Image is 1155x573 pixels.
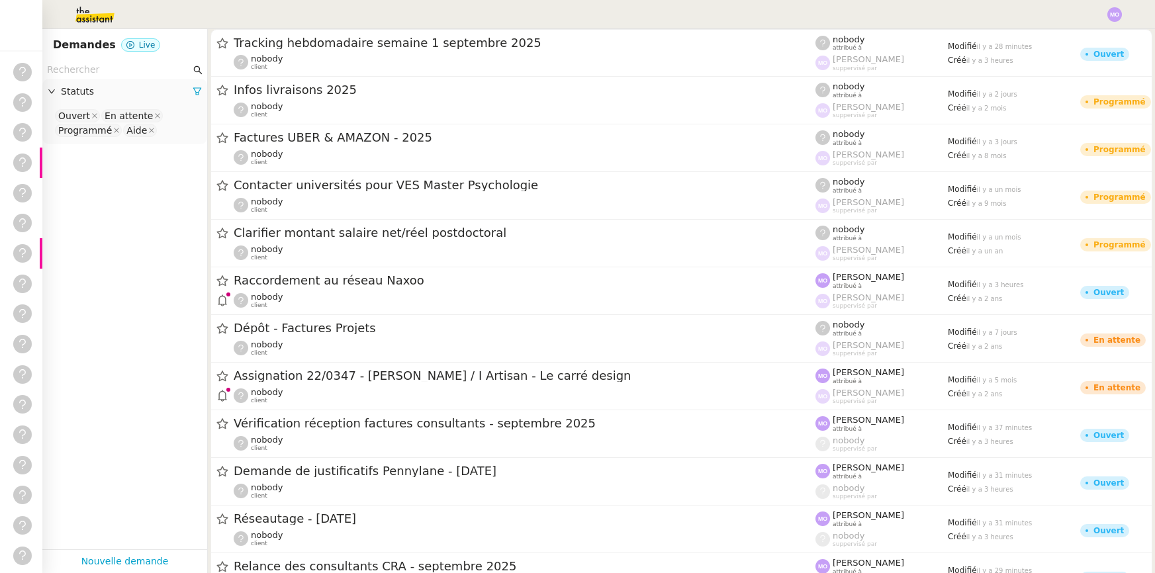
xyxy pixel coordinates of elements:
[833,425,862,433] span: attribué à
[1093,98,1146,106] div: Programmé
[251,302,267,309] span: client
[833,445,877,453] span: suppervisé par
[977,43,1033,50] span: il y a 28 minutes
[234,530,815,547] app-user-detailed-label: client
[815,320,948,337] app-user-label: attribué à
[1093,527,1124,535] div: Ouvert
[1093,50,1124,58] div: Ouvert
[833,150,904,159] span: [PERSON_NAME]
[833,207,877,214] span: suppervisé par
[234,54,815,71] app-user-detailed-label: client
[833,283,862,290] span: attribué à
[833,330,862,337] span: attribué à
[948,294,966,303] span: Créé
[251,54,283,64] span: nobody
[234,244,815,261] app-user-detailed-label: client
[833,224,864,234] span: nobody
[234,37,815,49] span: Tracking hebdomadaire semaine 1 septembre 2025
[234,560,815,572] span: Relance des consultants CRA - septembre 2025
[58,124,112,136] div: Programmé
[833,44,862,52] span: attribué à
[833,435,864,445] span: nobody
[948,341,966,351] span: Créé
[234,339,815,357] app-user-detailed-label: client
[251,339,283,349] span: nobody
[234,387,815,404] app-user-detailed-label: client
[948,389,966,398] span: Créé
[815,54,948,71] app-user-label: suppervisé par
[833,378,862,385] span: attribué à
[966,57,1013,64] span: il y a 3 heures
[833,320,864,330] span: nobody
[833,340,904,350] span: [PERSON_NAME]
[948,484,966,494] span: Créé
[234,227,815,239] span: Clarifier montant salaire net/réel postdoctoral
[47,62,191,77] input: Rechercher
[815,294,830,308] img: svg
[815,511,830,526] img: svg
[977,519,1033,527] span: il y a 31 minutes
[948,185,977,194] span: Modifié
[833,388,904,398] span: [PERSON_NAME]
[251,111,267,118] span: client
[234,149,815,166] app-user-detailed-label: client
[833,197,904,207] span: [PERSON_NAME]
[948,328,977,337] span: Modifié
[234,465,815,477] span: Demande de justificatifs Pennylane - [DATE]
[977,91,1017,98] span: il y a 2 jours
[251,435,283,445] span: nobody
[234,482,815,500] app-user-detailed-label: client
[977,376,1017,384] span: il y a 5 mois
[833,531,864,541] span: nobody
[1107,7,1122,22] img: svg
[1093,193,1146,201] div: Programmé
[101,109,163,122] nz-select-item: En attente
[948,89,977,99] span: Modifié
[815,464,830,478] img: svg
[815,292,948,310] app-user-label: suppervisé par
[977,424,1033,431] span: il y a 37 minutes
[105,110,153,122] div: En attente
[815,435,948,453] app-user-label: suppervisé par
[251,540,267,547] span: client
[948,137,977,146] span: Modifié
[815,416,830,431] img: svg
[234,84,815,96] span: Infos livraisons 2025
[234,513,815,525] span: Réseautage - [DATE]
[234,292,815,309] app-user-detailed-label: client
[966,486,1013,493] span: il y a 3 heures
[815,150,948,167] app-user-label: suppervisé par
[251,387,283,397] span: nobody
[234,101,815,118] app-user-detailed-label: client
[966,105,1007,112] span: il y a 2 mois
[1093,336,1140,344] div: En attente
[833,272,904,282] span: [PERSON_NAME]
[234,370,815,382] span: Assignation 22/0347 - [PERSON_NAME] / I Artisan - Le carré design
[55,124,122,137] nz-select-item: Programmé
[833,558,904,568] span: [PERSON_NAME]
[815,340,948,357] app-user-label: suppervisé par
[815,151,830,165] img: svg
[833,292,904,302] span: [PERSON_NAME]
[234,435,815,452] app-user-detailed-label: client
[966,152,1007,159] span: il y a 8 mois
[815,224,948,242] app-user-label: attribué à
[833,415,904,425] span: [PERSON_NAME]
[251,197,283,206] span: nobody
[948,423,977,432] span: Modifié
[948,532,966,541] span: Créé
[948,198,966,208] span: Créé
[815,129,948,146] app-user-label: attribué à
[833,302,877,310] span: suppervisé par
[251,244,283,254] span: nobody
[815,463,948,480] app-user-label: attribué à
[833,159,877,167] span: suppervisé par
[833,177,864,187] span: nobody
[815,415,948,432] app-user-label: attribué à
[251,397,267,404] span: client
[815,177,948,194] app-user-label: attribué à
[833,255,877,262] span: suppervisé par
[833,81,864,91] span: nobody
[126,124,147,136] div: Aide
[251,482,283,492] span: nobody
